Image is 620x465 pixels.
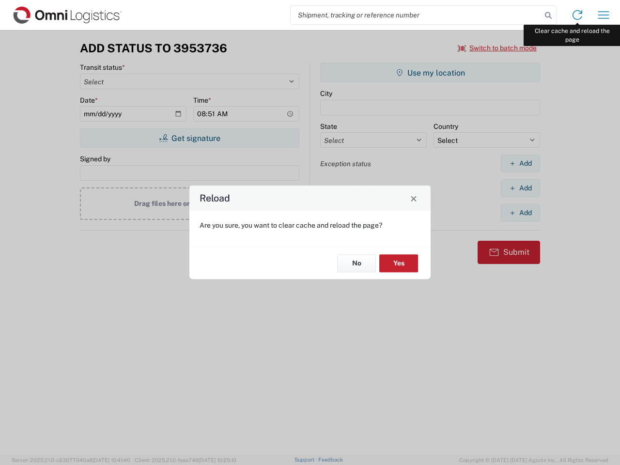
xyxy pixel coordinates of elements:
button: No [337,254,376,272]
p: Are you sure, you want to clear cache and reload the page? [200,221,420,230]
button: Yes [379,254,418,272]
h4: Reload [200,191,230,205]
button: Close [407,191,420,205]
input: Shipment, tracking or reference number [291,6,542,24]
